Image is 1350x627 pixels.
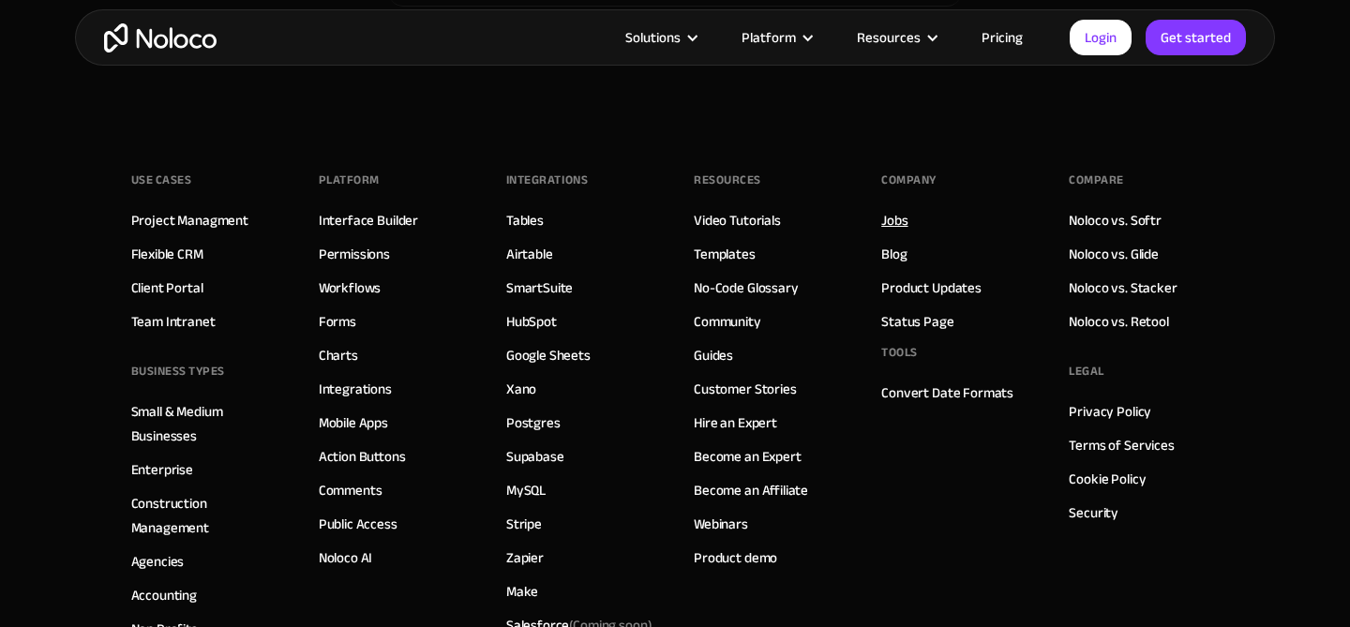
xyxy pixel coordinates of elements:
a: Cookie Policy [1069,467,1146,491]
a: Get started [1146,20,1246,55]
a: Login [1070,20,1132,55]
a: Status Page [881,309,953,334]
a: Permissions [319,242,390,266]
a: Project Managment [131,208,248,232]
a: Integrations [319,377,392,401]
div: INTEGRATIONS [506,166,588,194]
a: Postgres [506,411,561,435]
a: Webinars [694,512,748,536]
a: MySQL [506,478,546,502]
a: Public Access [319,512,397,536]
a: Community [694,309,761,334]
a: Templates [694,242,756,266]
a: SmartSuite [506,276,574,300]
a: Flexible CRM [131,242,203,266]
a: Forms [319,309,356,334]
div: Compare [1069,166,1124,194]
a: Supabase [506,444,564,469]
a: Google Sheets [506,343,591,367]
div: Tools [881,338,918,366]
a: Comments [319,478,382,502]
a: Product Updates [881,276,982,300]
a: Xano [506,377,536,401]
a: Customer Stories [694,377,797,401]
a: Team Intranet [131,309,216,334]
a: Become an Affiliate [694,478,808,502]
a: Pricing [958,25,1046,50]
div: BUSINESS TYPES [131,357,225,385]
a: Noloco vs. Retool [1069,309,1168,334]
a: Construction Management [131,491,281,540]
div: Platform [718,25,833,50]
a: Small & Medium Businesses [131,399,281,448]
div: Legal [1069,357,1104,385]
a: Product demo [694,545,777,570]
a: Convert Date Formats [881,381,1013,405]
a: Terms of Services [1069,433,1174,457]
a: Interface Builder [319,208,418,232]
a: Mobile Apps [319,411,388,435]
a: Video Tutorials [694,208,781,232]
a: Guides [694,343,733,367]
a: Become an Expert [694,444,802,469]
a: Zapier [506,545,544,570]
a: Stripe [506,512,542,536]
a: home [104,23,217,52]
a: Charts [319,343,358,367]
a: Enterprise [131,457,194,482]
div: Solutions [602,25,718,50]
div: Company [881,166,937,194]
a: Blog [881,242,907,266]
a: Noloco vs. Glide [1069,242,1159,266]
a: Hire an Expert [694,411,777,435]
a: Privacy Policy [1069,399,1151,424]
a: Accounting [131,583,198,607]
a: Make [506,579,538,604]
a: Action Buttons [319,444,406,469]
div: Platform [319,166,380,194]
div: Resources [857,25,921,50]
a: Agencies [131,549,185,574]
a: HubSpot [506,309,557,334]
a: Workflows [319,276,382,300]
div: Platform [742,25,796,50]
a: Noloco vs. Stacker [1069,276,1177,300]
div: Solutions [625,25,681,50]
a: Noloco vs. Softr [1069,208,1162,232]
a: Noloco AI [319,545,373,570]
a: Client Portal [131,276,203,300]
a: Jobs [881,208,907,232]
a: Tables [506,208,544,232]
a: Airtable [506,242,553,266]
a: No-Code Glossary [694,276,799,300]
div: Resources [833,25,958,50]
a: Security [1069,500,1118,525]
div: Use Cases [131,166,192,194]
div: Resources [694,166,761,194]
